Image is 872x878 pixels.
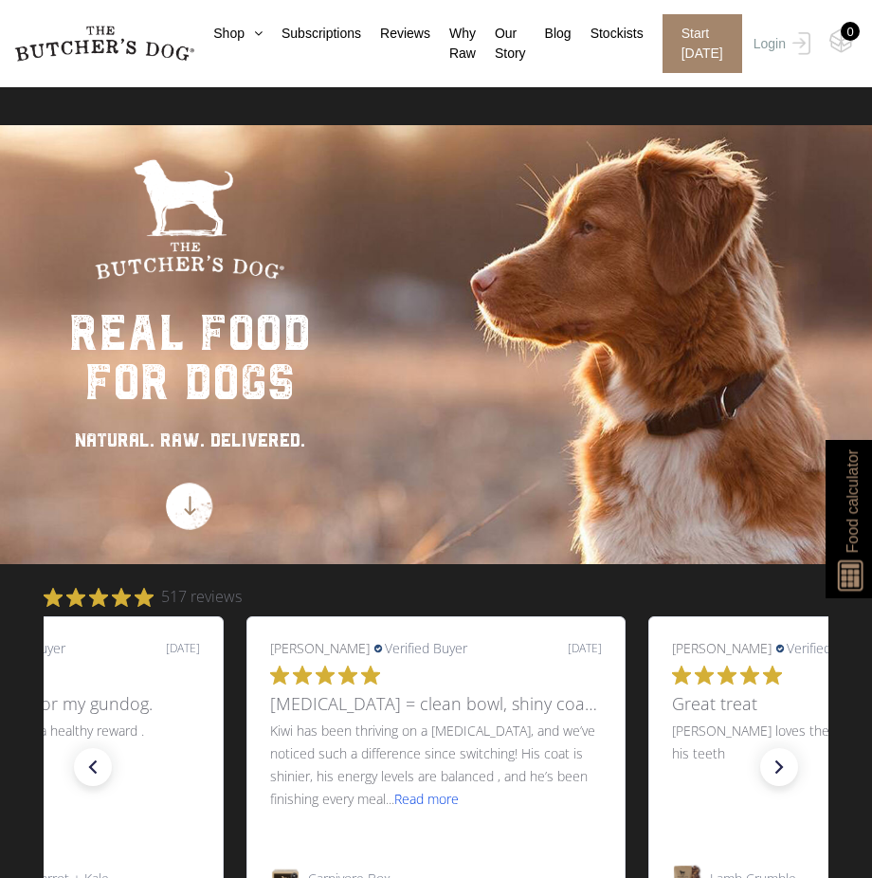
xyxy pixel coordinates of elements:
a: Our Story [476,24,526,64]
div: previous slide [74,748,112,786]
div: 4.9 out of 5 stars [44,588,154,607]
a: Stockists [572,24,644,44]
a: Subscriptions [263,24,361,44]
div: 5.0 out of 5 stars [672,666,782,685]
span: 517 reviews [161,585,242,609]
span: [PERSON_NAME] [672,640,772,656]
a: Login [749,14,810,73]
span: Food calculator [841,449,863,553]
span: Read more [394,790,459,808]
div: next slide [760,748,798,786]
a: Shop [194,24,263,44]
div: [DATE] [166,640,200,656]
img: TBD_Cart-Empty.png [829,28,853,53]
p: Kiwi has been thriving on a [MEDICAL_DATA], and we’ve noticed such a difference since switching! ... [270,720,602,852]
a: Reviews [361,24,430,44]
div: 5.0 out of 5 stars [270,666,380,685]
a: Why Raw [430,24,476,64]
div: real food for dogs [69,308,311,407]
h3: [MEDICAL_DATA] = clean bowl, shiny coat, healthy gut [270,692,602,716]
a: Start [DATE] [644,14,749,73]
span: [PERSON_NAME] [270,640,370,656]
div: NATURAL. RAW. DELIVERED. [69,426,311,454]
span: Start [DATE] [663,14,742,73]
span: Verified Buyer [787,640,869,656]
a: Blog [526,24,572,44]
div: 0 [841,22,860,41]
div: [DATE] [568,640,602,656]
span: Verified Buyer [385,640,467,656]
